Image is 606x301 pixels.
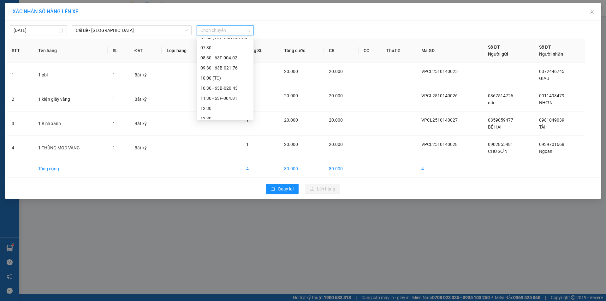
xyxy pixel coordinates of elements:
span: CHÚ SƠN [488,149,508,154]
td: 3 [7,111,33,136]
span: 1 [113,72,115,77]
div: [PERSON_NAME] [5,13,56,21]
span: GIÀU [539,76,549,81]
td: Bất kỳ [129,136,162,160]
th: Loại hàng [162,39,205,63]
span: nhỉ [488,100,494,105]
td: Tổng cộng [33,160,108,178]
span: XÁC NHẬN SỐ HÀNG LÊN XE [13,9,78,15]
span: 20.000 [284,117,298,123]
th: SL [108,39,129,63]
td: Bất kỳ [129,111,162,136]
span: close [590,9,595,14]
td: 80.000 [279,160,324,178]
div: 09:30 - 63B-021.76 [200,64,250,71]
span: Ngoan [539,149,552,154]
span: 1 [113,145,115,150]
div: 10:30 - 63B-020.43 [200,85,250,92]
th: STT [7,39,33,63]
span: TÀI [539,124,545,129]
th: CC [359,39,381,63]
button: Close [583,3,601,21]
span: 0359059477 [488,117,513,123]
span: 0911493479 [539,93,564,98]
div: 11:30 - 63F-004.81 [200,95,250,102]
div: 0916493088 [5,21,56,29]
span: Người nhận [539,51,563,57]
td: 2 [7,87,33,111]
span: VPCL2510140028 [421,142,458,147]
div: 20.000 [5,41,57,48]
td: 1 THÙNG MOD VÀNG [33,136,108,160]
span: BÉ HAI [488,124,502,129]
span: VPCL2510140027 [421,117,458,123]
span: 0981049039 [539,117,564,123]
span: Số ĐT [539,45,551,50]
span: 20.000 [329,142,343,147]
th: Mã GD [416,39,483,63]
span: 20.000 [329,117,343,123]
span: Cái Bè - Sài Gòn [76,26,188,35]
div: KIỀU [60,21,124,28]
span: Gửi: [5,6,15,13]
span: VPCL2510140025 [421,69,458,74]
td: 1 kiện giấy vàng [33,87,108,111]
td: Bất kỳ [129,87,162,111]
td: 1 Bịch xanh [33,111,108,136]
th: Tổng SL [241,39,279,63]
td: 1 pbi [33,63,108,87]
td: 80.000 [324,160,358,178]
th: Tổng cước [279,39,324,63]
button: uploadLên hàng [305,184,340,194]
td: 1 [7,63,33,87]
div: 13:30 [200,115,250,122]
div: VP Cai Lậy [5,5,56,13]
div: 12:30 [200,105,250,112]
span: 1 [246,142,249,147]
td: 4 [416,160,483,178]
span: 0939701668 [539,142,564,147]
span: 1 [113,97,115,102]
span: 20.000 [284,142,298,147]
input: 14/10/2025 [14,27,57,34]
span: Rồi : [5,41,15,48]
span: Quay lại [278,185,294,192]
span: 1 [246,117,249,123]
span: Chọn chuyến [200,26,250,35]
span: rollback [271,187,275,192]
th: ĐVT [129,39,162,63]
span: down [184,28,188,32]
th: Tên hàng [33,39,108,63]
span: Người gửi [488,51,508,57]
span: 0902855481 [488,142,513,147]
th: CR [324,39,358,63]
div: 0968718757 [60,28,124,37]
span: 20.000 [329,93,343,98]
span: Nhận: [60,6,75,13]
div: 08:30 - 63F-004.02 [200,54,250,61]
span: 20.000 [329,69,343,74]
th: Thu hộ [381,39,416,63]
td: 4 [7,136,33,160]
span: Số ĐT [488,45,500,50]
div: 10:00 (TC) [200,75,250,81]
div: VP [GEOGRAPHIC_DATA] [60,5,124,21]
div: 07:30 [200,44,250,51]
span: 0367514726 [488,93,513,98]
td: 4 [241,160,279,178]
span: NHƠN [539,100,553,105]
span: 0372446745 [539,69,564,74]
span: VPCL2510140026 [421,93,458,98]
span: 1 [113,121,115,126]
span: 20.000 [284,69,298,74]
td: Bất kỳ [129,63,162,87]
button: rollbackQuay lại [266,184,299,194]
span: 20.000 [284,93,298,98]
